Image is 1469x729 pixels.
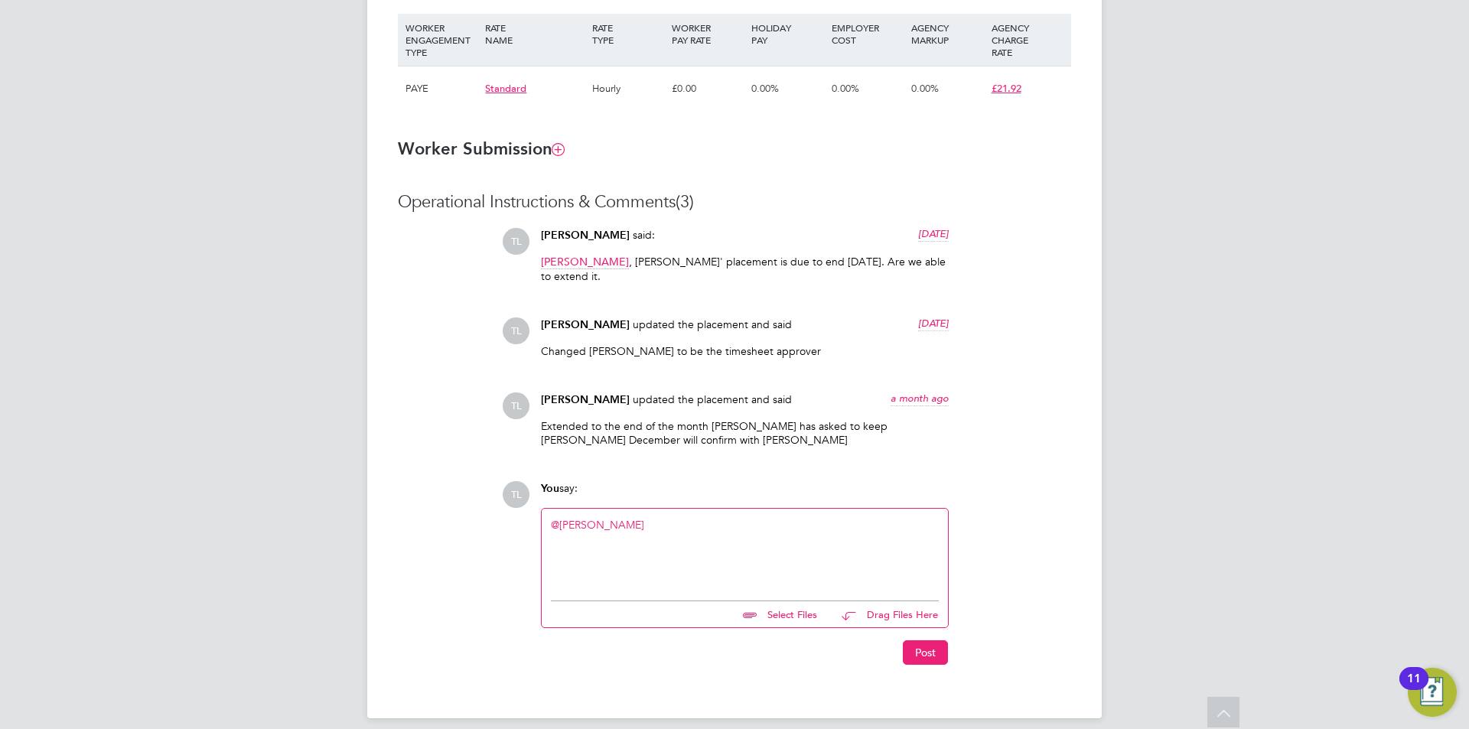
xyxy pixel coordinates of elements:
[1408,668,1457,717] button: Open Resource Center, 11 new notifications
[828,14,907,54] div: EMPLOYER COST
[402,14,481,66] div: WORKER ENGAGEMENT TYPE
[668,14,748,54] div: WORKER PAY RATE
[398,191,1071,213] h3: Operational Instructions & Comments
[503,392,529,419] span: TL
[751,82,779,95] span: 0.00%
[541,482,559,495] span: You
[891,392,949,405] span: a month ago
[588,67,668,111] div: Hourly
[633,317,792,331] span: updated the placement and said
[748,14,827,54] div: HOLIDAY PAY
[541,481,949,508] div: say:
[481,14,588,54] div: RATE NAME
[918,317,949,330] span: [DATE]
[588,14,668,54] div: RATE TYPE
[541,255,949,282] p: , [PERSON_NAME]' placement is due to end [DATE]. Are we able to extend it.
[832,82,859,95] span: 0.00%
[903,640,948,665] button: Post
[503,317,529,344] span: TL
[988,14,1067,66] div: AGENCY CHARGE RATE
[541,255,629,269] span: [PERSON_NAME]
[485,82,526,95] span: Standard
[551,518,939,584] div: ​
[398,138,564,159] b: Worker Submission
[1407,679,1421,698] div: 11
[541,419,949,447] p: Extended to the end of the month [PERSON_NAME] has asked to keep [PERSON_NAME] December will conf...
[633,228,655,242] span: said:
[829,599,939,631] button: Drag Files Here
[541,393,630,406] span: [PERSON_NAME]
[551,518,644,532] a: @[PERSON_NAME]
[503,481,529,508] span: TL
[911,82,939,95] span: 0.00%
[541,344,949,358] p: Changed [PERSON_NAME] to be the timesheet approver
[992,82,1021,95] span: £21.92
[676,191,694,212] span: (3)
[402,67,481,111] div: PAYE
[541,318,630,331] span: [PERSON_NAME]
[503,228,529,255] span: TL
[918,227,949,240] span: [DATE]
[668,67,748,111] div: £0.00
[541,229,630,242] span: [PERSON_NAME]
[907,14,987,54] div: AGENCY MARKUP
[633,392,792,406] span: updated the placement and said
